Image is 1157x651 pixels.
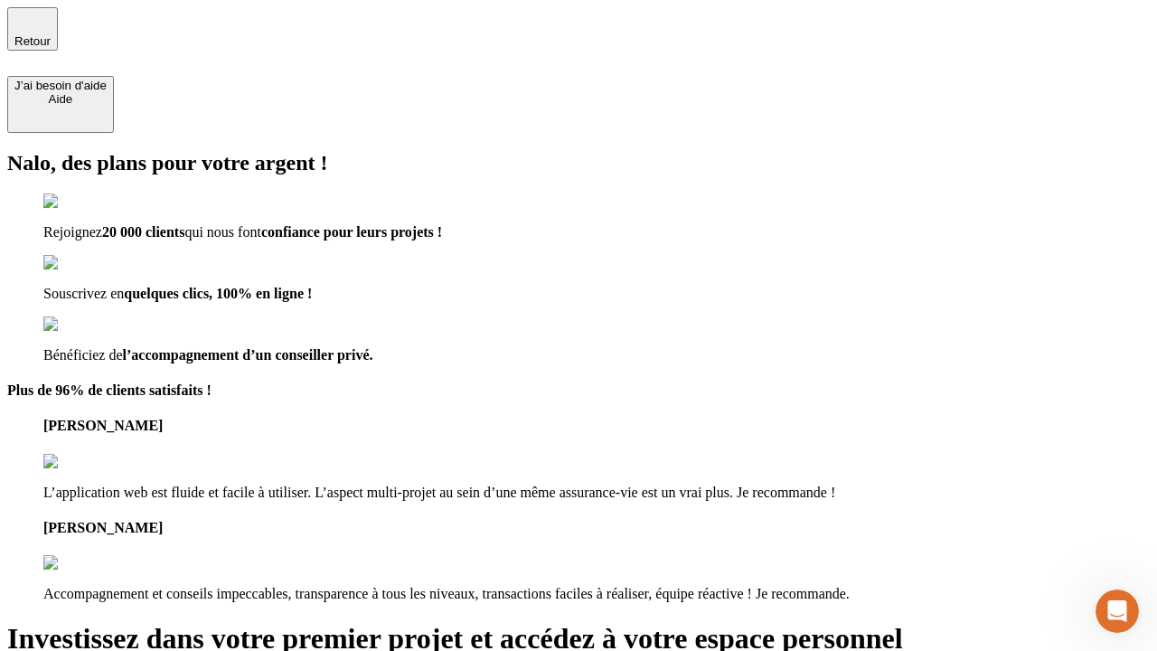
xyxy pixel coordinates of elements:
span: qui nous font [184,224,260,240]
span: 20 000 clients [102,224,185,240]
h4: [PERSON_NAME] [43,418,1150,434]
h4: [PERSON_NAME] [43,520,1150,536]
div: J’ai besoin d'aide [14,79,107,92]
img: checkmark [43,255,121,271]
span: Bénéficiez de [43,347,123,363]
p: Accompagnement et conseils impeccables, transparence à tous les niveaux, transactions faciles à r... [43,586,1150,602]
img: reviews stars [43,555,133,571]
span: confiance pour leurs projets ! [261,224,442,240]
h4: Plus de 96% de clients satisfaits ! [7,382,1150,399]
span: l’accompagnement d’un conseiller privé. [123,347,373,363]
p: L’application web est fluide et facile à utiliser. L’aspect multi-projet au sein d’une même assur... [43,485,1150,501]
span: Souscrivez en [43,286,124,301]
span: quelques clics, 100% en ligne ! [124,286,312,301]
span: Rejoignez [43,224,102,240]
div: Aide [14,92,107,106]
img: reviews stars [43,454,133,470]
span: Retour [14,34,51,48]
h2: Nalo, des plans pour votre argent ! [7,151,1150,175]
button: Retour [7,7,58,51]
img: checkmark [43,316,121,333]
img: checkmark [43,193,121,210]
button: J’ai besoin d'aideAide [7,76,114,133]
iframe: Intercom live chat [1096,590,1139,633]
